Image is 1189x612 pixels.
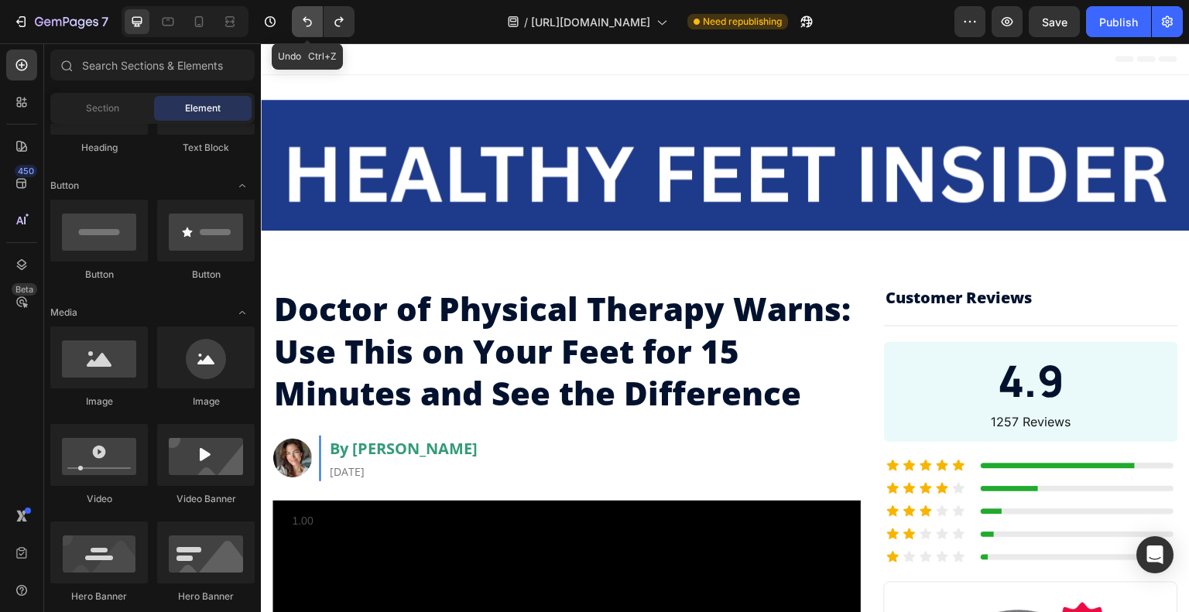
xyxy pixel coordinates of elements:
h2: Customer Reviews [623,243,917,266]
button: Publish [1086,6,1151,37]
div: Hero Banner [157,590,255,603]
span: Toggle open [230,173,255,198]
div: Heading [50,141,148,155]
span: Button [50,179,79,193]
div: Button [50,268,148,282]
div: Video Banner [157,492,255,506]
img: Screenshot_-_2025-09-23T133313.419_1.png [623,414,917,523]
span: Element [185,101,221,115]
h2: 4.9 [623,308,917,368]
span: [URL][DOMAIN_NAME] [531,14,650,30]
span: Need republishing [703,15,782,29]
div: 450 [15,165,37,177]
div: Image [50,395,148,409]
span: / [524,14,528,30]
div: Open Intercom Messenger [1136,536,1174,573]
div: Video [50,492,148,506]
div: Publish [1099,14,1138,30]
div: Text Block [157,141,255,155]
span: Toggle open [230,300,255,325]
div: Beta [12,283,37,296]
div: Hero Banner [50,590,148,603]
div: Button [157,268,255,282]
p: 7 [101,12,108,31]
span: Save [1042,15,1067,29]
p: 1257 Reviews [625,369,916,388]
button: Save [1029,6,1080,37]
span: Media [50,306,77,320]
div: Image [157,395,255,409]
button: 7 [6,6,115,37]
iframe: Design area [261,43,1189,612]
input: Search Sections & Elements [50,50,255,80]
div: Undo/Redo [292,6,355,37]
span: Section [86,101,119,115]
